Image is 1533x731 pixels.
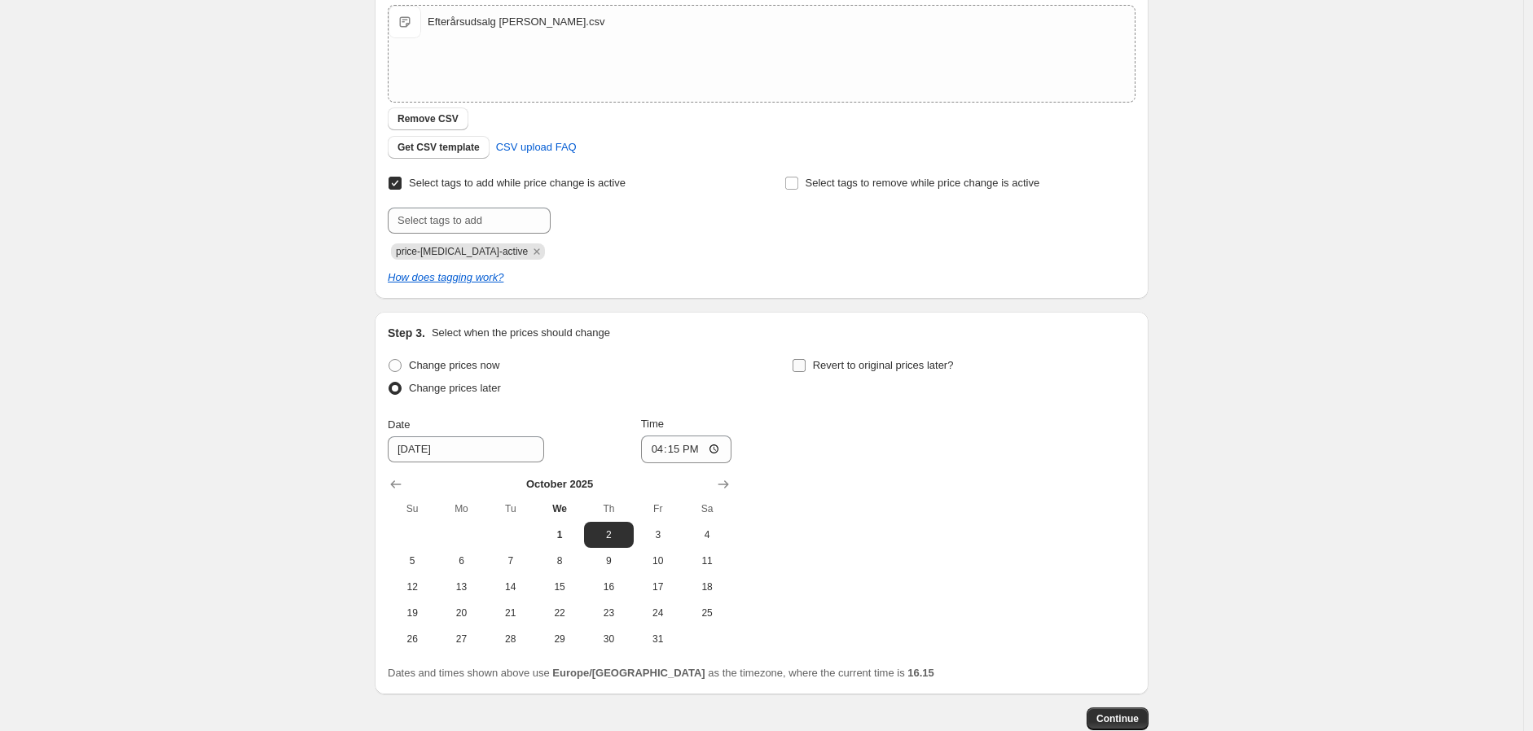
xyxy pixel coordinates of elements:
span: CSV upload FAQ [496,139,577,155]
span: 19 [394,606,430,619]
span: 30 [591,633,626,646]
span: Change prices now [409,359,499,371]
span: 25 [689,606,725,619]
button: Saturday October 18 2025 [683,574,731,600]
span: Su [394,502,430,515]
button: Sunday October 19 2025 [388,600,437,626]
div: Efterårsudsalg [PERSON_NAME].csv [428,14,604,30]
span: 14 [493,580,529,593]
button: Remove price-change-job-active [529,244,544,259]
th: Saturday [683,496,731,522]
span: Sa [689,502,725,515]
button: Thursday October 16 2025 [584,574,633,600]
button: Wednesday October 15 2025 [535,574,584,600]
span: 10 [640,554,676,567]
button: Thursday October 9 2025 [584,548,633,574]
span: Fr [640,502,676,515]
th: Thursday [584,496,633,522]
span: 2 [591,528,626,541]
button: Monday October 27 2025 [437,626,485,652]
p: Select when the prices should change [432,325,610,341]
h2: Step 3. [388,325,425,341]
span: 6 [443,554,479,567]
button: Friday October 24 2025 [634,600,683,626]
button: Tuesday October 28 2025 [486,626,535,652]
button: Thursday October 23 2025 [584,600,633,626]
span: 13 [443,580,479,593]
span: Select tags to remove while price change is active [806,177,1040,189]
span: Time [641,418,664,430]
span: 28 [493,633,529,646]
span: Mo [443,502,479,515]
span: 26 [394,633,430,646]
button: Friday October 3 2025 [634,522,683,548]
button: Show next month, November 2025 [712,473,735,496]
span: 12 [394,580,430,593]
button: Thursday October 2 2025 [584,522,633,548]
button: Monday October 6 2025 [437,548,485,574]
span: 29 [542,633,578,646]
button: Sunday October 26 2025 [388,626,437,652]
button: Saturday October 4 2025 [683,522,731,548]
button: Tuesday October 14 2025 [486,574,535,600]
span: 11 [689,554,725,567]
span: 9 [591,554,626,567]
span: 27 [443,633,479,646]
button: Tuesday October 7 2025 [486,548,535,574]
span: We [542,502,578,515]
button: Tuesday October 21 2025 [486,600,535,626]
span: 1 [542,528,578,541]
span: 21 [493,606,529,619]
button: Thursday October 30 2025 [584,626,633,652]
span: Select tags to add while price change is active [409,177,626,189]
th: Monday [437,496,485,522]
span: 15 [542,580,578,593]
a: CSV upload FAQ [486,134,586,160]
span: Th [591,502,626,515]
span: 18 [689,580,725,593]
button: Saturday October 11 2025 [683,548,731,574]
th: Sunday [388,496,437,522]
th: Friday [634,496,683,522]
button: Wednesday October 22 2025 [535,600,584,626]
span: 24 [640,606,676,619]
span: Change prices later [409,382,501,394]
span: 22 [542,606,578,619]
button: Wednesday October 8 2025 [535,548,584,574]
button: Friday October 31 2025 [634,626,683,652]
span: Continue [1096,712,1139,725]
span: Tu [493,502,529,515]
span: 8 [542,554,578,567]
span: 31 [640,633,676,646]
button: Friday October 17 2025 [634,574,683,600]
span: 20 [443,606,479,619]
th: Tuesday [486,496,535,522]
th: Wednesday [535,496,584,522]
input: Select tags to add [388,208,551,234]
span: Remove CSV [398,112,459,125]
button: Get CSV template [388,136,490,159]
span: 3 [640,528,676,541]
span: 7 [493,554,529,567]
b: Europe/[GEOGRAPHIC_DATA] [552,667,705,679]
span: Date [388,418,410,431]
span: 17 [640,580,676,593]
span: 4 [689,528,725,541]
button: Show previous month, September 2025 [384,473,407,496]
input: 10/1/2025 [388,436,544,462]
button: Continue [1087,707,1149,730]
span: 23 [591,606,626,619]
span: Get CSV template [398,141,480,154]
span: price-change-job-active [396,246,528,257]
a: How does tagging work? [388,271,503,283]
input: 12:00 [641,436,732,463]
button: Friday October 10 2025 [634,548,683,574]
button: Sunday October 5 2025 [388,548,437,574]
b: 16.15 [907,667,934,679]
button: Wednesday October 29 2025 [535,626,584,652]
span: 16 [591,580,626,593]
span: 5 [394,554,430,567]
span: Dates and times shown above use as the timezone, where the current time is [388,667,934,679]
button: Sunday October 12 2025 [388,574,437,600]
